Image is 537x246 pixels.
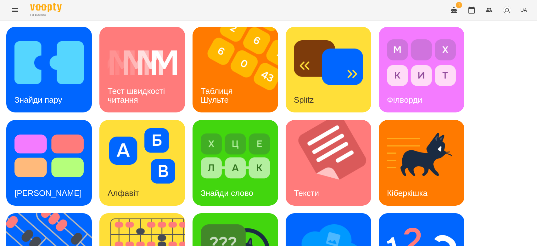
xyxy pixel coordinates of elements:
a: Тест Струпа[PERSON_NAME] [6,120,92,206]
h3: Тест швидкості читання [108,86,167,104]
h3: Знайди пару [14,95,62,105]
a: Тест швидкості читанняТест швидкості читання [99,27,185,112]
h3: Кіберкішка [387,188,428,198]
button: UA [518,4,529,16]
img: avatar_s.png [503,6,512,14]
img: Voopty Logo [30,3,62,12]
img: Кіберкішка [387,128,456,184]
span: 1 [456,2,462,8]
img: Філворди [387,35,456,90]
span: UA [520,7,527,13]
a: КіберкішкаКіберкішка [379,120,464,206]
a: ФілвордиФілворди [379,27,464,112]
img: Знайди слово [201,128,270,184]
a: SplitzSplitz [286,27,371,112]
a: Знайди словоЗнайди слово [193,120,278,206]
h3: Філворди [387,95,422,105]
img: Таблиця Шульте [193,27,286,112]
h3: [PERSON_NAME] [14,188,82,198]
img: Знайди пару [14,35,84,90]
img: Тексти [286,120,379,206]
img: Алфавіт [108,128,177,184]
h3: Таблиця Шульте [201,86,235,104]
img: Тест Струпа [14,128,84,184]
h3: Тексти [294,188,319,198]
a: ТекстиТексти [286,120,371,206]
a: Знайди паруЗнайди пару [6,27,92,112]
span: For Business [30,13,62,17]
a: АлфавітАлфавіт [99,120,185,206]
button: Menu [8,3,23,18]
h3: Splitz [294,95,314,105]
h3: Знайди слово [201,188,253,198]
h3: Алфавіт [108,188,139,198]
img: Splitz [294,35,363,90]
a: Таблиця ШультеТаблиця Шульте [193,27,278,112]
img: Тест швидкості читання [108,35,177,90]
